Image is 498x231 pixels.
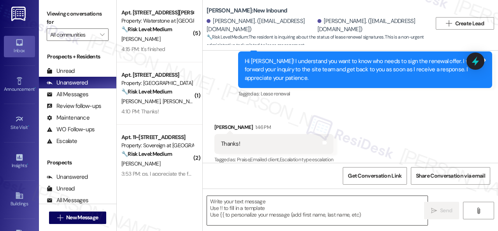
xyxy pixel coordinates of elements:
[250,156,279,163] span: Emailed client ,
[121,133,193,141] div: Apt. 11~[STREET_ADDRESS]
[214,154,333,165] div: Tagged as:
[47,125,95,134] div: WO Follow-ups
[446,20,452,26] i: 
[47,90,88,99] div: All Messages
[121,71,193,79] div: Apt. [STREET_ADDRESS]
[163,98,202,105] span: [PERSON_NAME]
[221,140,240,148] div: Thanks!
[214,123,333,134] div: [PERSON_NAME]
[207,33,432,50] span: : The resident is inquiring about the status of lease renewal signatures. This is a non-urgent ad...
[121,17,193,25] div: Property: Waterstone at [GEOGRAPHIC_DATA]
[424,202,459,219] button: Send
[47,114,89,122] div: Maintenance
[416,172,485,180] span: Share Conversation via email
[39,159,116,167] div: Prospects
[121,46,165,53] div: 4:15 PM: It's finished
[280,156,333,163] span: Escalation type escalation
[50,28,96,41] input: All communities
[343,167,407,185] button: Get Conversation Link
[4,113,35,134] a: Site Visit •
[348,172,402,180] span: Get Conversation Link
[207,7,287,15] b: [PERSON_NAME]: New Inbound
[47,67,75,75] div: Unread
[4,151,35,172] a: Insights •
[121,26,172,33] strong: 🔧 Risk Level: Medium
[317,17,426,34] div: [PERSON_NAME]. ([EMAIL_ADDRESS][DOMAIN_NAME])
[47,79,88,87] div: Unanswered
[47,173,88,181] div: Unanswered
[121,35,160,42] span: [PERSON_NAME]
[253,123,271,131] div: 1:46 PM
[11,7,27,21] img: ResiDesk Logo
[121,160,160,167] span: [PERSON_NAME]
[431,208,437,214] i: 
[100,32,104,38] i: 
[121,9,193,17] div: Apt. [STREET_ADDRESS][PERSON_NAME]
[27,162,28,167] span: •
[475,208,481,214] i: 
[207,17,316,34] div: [PERSON_NAME]. ([EMAIL_ADDRESS][DOMAIN_NAME])
[57,215,63,221] i: 
[121,170,249,177] div: 3:53 PM: ps. I appreciate the follow up [PERSON_NAME]!
[47,102,101,110] div: Review follow-ups
[121,108,159,115] div: 4:10 PM: Thanks!
[121,141,193,150] div: Property: Sovereign at [GEOGRAPHIC_DATA]
[121,88,172,95] strong: 🔧 Risk Level: Medium
[47,8,109,28] label: Viewing conversations for
[411,167,490,185] button: Share Conversation via email
[35,85,36,91] span: •
[245,57,480,82] div: Hi [PERSON_NAME]! I understand you want to know who needs to sign the renewal offer. I will forwa...
[39,53,116,61] div: Prospects + Residents
[261,90,290,97] span: Lease renewal
[238,88,492,99] div: Tagged as:
[49,212,107,224] button: New Message
[47,185,75,193] div: Unread
[28,123,29,129] span: •
[207,34,248,40] strong: 🔧 Risk Level: Medium
[436,17,494,30] button: Create Lead
[440,206,452,215] span: Send
[121,79,193,87] div: Property: [GEOGRAPHIC_DATA]
[4,36,35,57] a: Inbox
[121,98,163,105] span: [PERSON_NAME]
[47,137,77,145] div: Escalate
[47,196,88,205] div: All Messages
[455,19,484,28] span: Create Lead
[121,150,172,157] strong: 🔧 Risk Level: Medium
[66,213,98,222] span: New Message
[237,156,250,163] span: Praise ,
[4,189,35,210] a: Buildings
